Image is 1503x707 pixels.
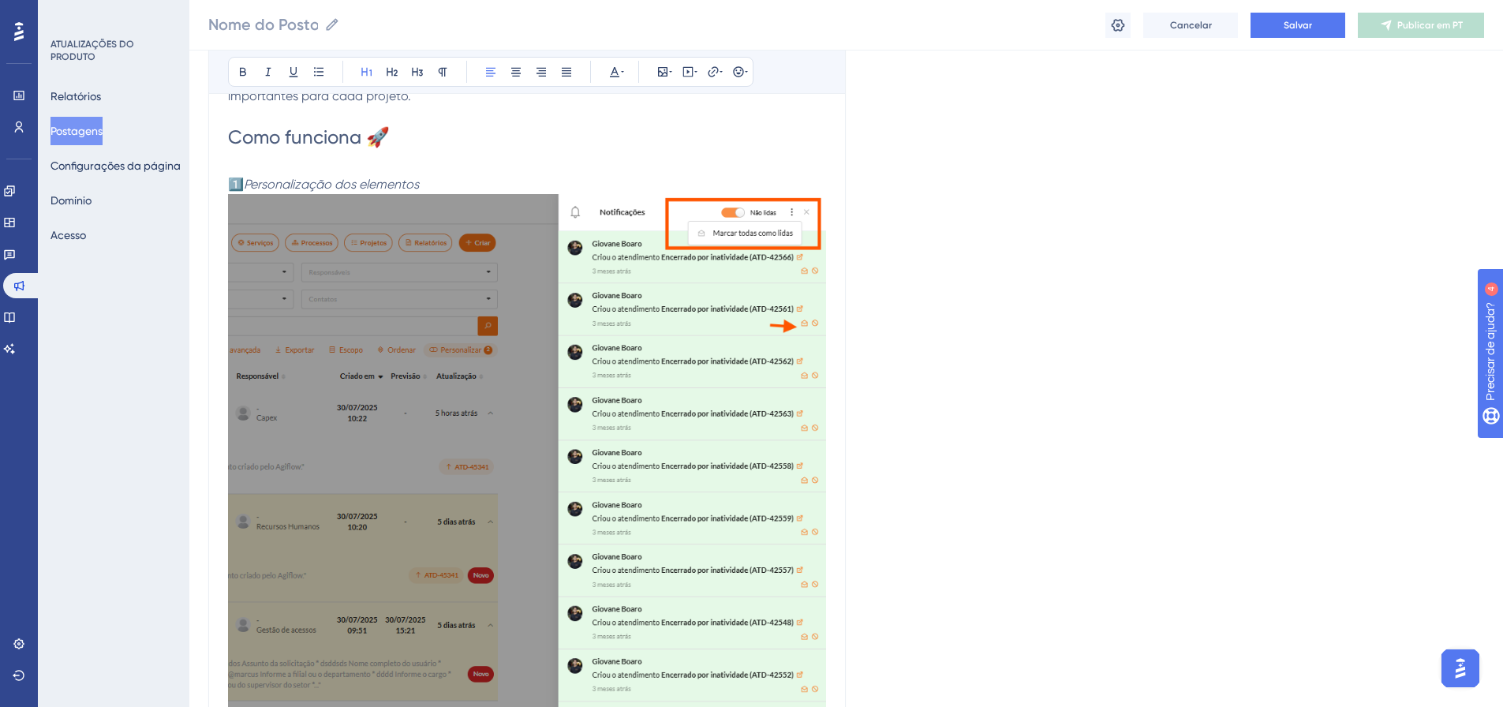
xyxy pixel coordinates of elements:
[1143,13,1238,38] button: Cancelar
[50,186,92,215] button: Domínio
[50,229,86,241] font: Acesso
[1284,20,1312,31] font: Salvar
[50,159,181,172] font: Configurações da página
[50,151,181,180] button: Configurações da página
[50,221,86,249] button: Acesso
[50,194,92,207] font: Domínio
[50,125,103,137] font: Postagens
[1170,20,1212,31] font: Cancelar
[1397,20,1463,31] font: Publicar em PT
[244,177,419,192] em: Personalização dos elementos
[208,13,318,36] input: Nome do Posto
[1358,13,1484,38] button: Publicar em PT
[50,82,101,110] button: Relatórios
[1251,13,1345,38] button: Salvar
[50,117,103,145] button: Postagens
[50,90,101,103] font: Relatórios
[37,7,136,19] font: Precisar de ajuda?
[50,39,134,62] font: ATUALIZAÇÕES DO PRODUTO
[228,126,390,148] span: Como funciona 🚀
[228,177,244,192] span: 1️⃣
[1437,645,1484,692] iframe: Iniciador do Assistente de IA do UserGuiding
[147,9,151,18] font: 4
